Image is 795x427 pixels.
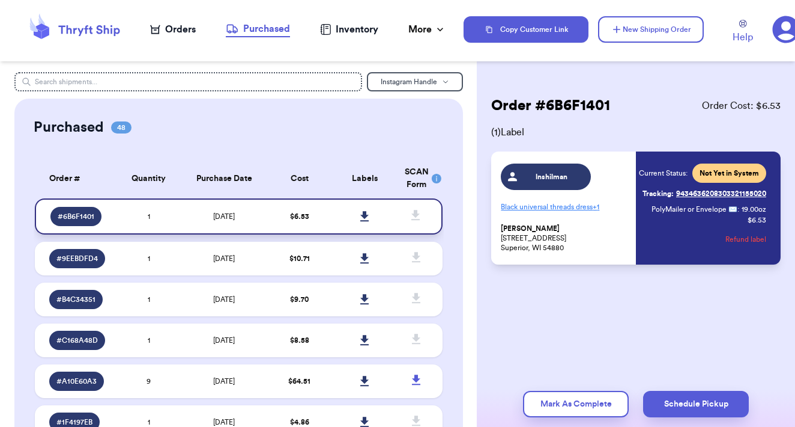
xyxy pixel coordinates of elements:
[332,159,397,198] th: Labels
[289,255,310,262] span: $ 10.71
[464,16,588,43] button: Copy Customer Link
[491,96,610,115] h2: Order # 6B6F1401
[290,337,309,344] span: $ 8.58
[226,22,290,36] div: Purchased
[642,184,766,203] a: Tracking:9434636208303321155020
[405,166,428,191] div: SCAN Form
[290,296,309,303] span: $ 9.70
[213,378,235,385] span: [DATE]
[116,159,182,198] th: Quantity
[733,30,753,45] span: Help
[56,295,95,304] span: # B4C34351
[288,378,310,385] span: $ 64.51
[733,20,753,45] a: Help
[148,419,150,426] span: 1
[501,197,629,217] p: Black universal threads dress
[148,337,150,344] span: 1
[148,255,150,262] span: 1
[737,204,739,214] span: :
[213,296,235,303] span: [DATE]
[213,213,235,220] span: [DATE]
[408,22,446,37] div: More
[501,224,560,233] span: [PERSON_NAME]
[147,378,151,385] span: 9
[35,159,116,198] th: Order #
[56,254,98,263] span: # 9EEBDFD4
[742,204,766,214] span: 19.00 oz
[651,206,737,213] span: PolyMailer or Envelope ✉️
[367,72,463,91] button: Instagram Handle
[148,296,150,303] span: 1
[381,78,437,85] span: Instagram Handle
[56,417,92,427] span: # 1F4197EB
[58,212,94,221] span: # 6B6F1401
[111,121,131,134] span: 48
[14,72,362,91] input: Search shipments...
[34,118,104,137] h2: Purchased
[213,419,235,426] span: [DATE]
[642,189,674,198] span: Tracking:
[639,168,688,178] span: Current Status:
[213,255,235,262] span: [DATE]
[226,22,290,37] a: Purchased
[748,215,766,225] p: $ 6.53
[523,391,629,417] button: Mark As Complete
[643,391,749,417] button: Schedule Pickup
[523,172,580,182] span: lnshilman
[148,213,150,220] span: 1
[290,419,309,426] span: $ 4.86
[150,22,196,37] a: Orders
[213,337,235,344] span: [DATE]
[491,125,781,140] span: ( 1 ) Label
[725,226,766,253] button: Refund label
[56,376,97,386] span: # A10E60A3
[320,22,378,37] a: Inventory
[598,16,704,43] button: New Shipping Order
[290,213,309,220] span: $ 6.53
[181,159,267,198] th: Purchase Date
[56,336,98,345] span: # C168A48D
[700,168,759,178] span: Not Yet in System
[593,203,599,210] span: + 1
[702,99,781,113] span: Order Cost: $ 6.53
[501,224,629,253] p: [STREET_ADDRESS] Superior, WI 54880
[267,159,333,198] th: Cost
